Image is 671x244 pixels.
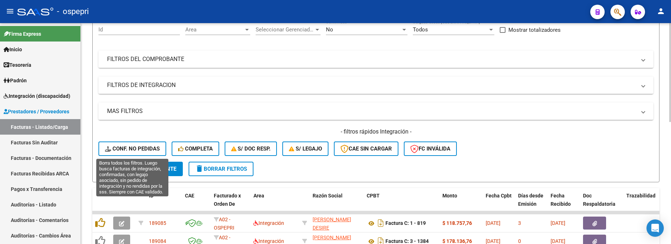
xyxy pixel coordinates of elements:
[214,217,234,231] span: A02 - OSPEPRI
[626,193,655,199] span: Trazabilidad
[98,51,653,68] mat-expansion-panel-header: FILTROS DEL COMPROBANTE
[310,188,364,220] datatable-header-cell: Razón Social
[178,145,213,152] span: Completa
[107,107,636,115] mat-panel-title: MAS FILTROS
[518,193,543,207] span: Días desde Emisión
[98,128,653,136] h4: - filtros rápidos Integración -
[334,141,398,156] button: CAE SIN CARGAR
[483,188,515,220] datatable-header-cell: Fecha Cpbt
[289,145,322,152] span: S/ legajo
[149,193,154,199] span: ID
[486,220,500,226] span: [DATE]
[185,193,194,199] span: CAE
[508,26,561,34] span: Mostrar totalizadores
[410,145,450,152] span: FC Inválida
[551,193,571,207] span: Fecha Recibido
[105,166,176,172] span: Buscar Comprobante
[189,162,253,176] button: Borrar Filtros
[107,55,636,63] mat-panel-title: FILTROS DEL COMPROBANTE
[6,7,14,16] mat-icon: menu
[313,193,343,199] span: Razón Social
[364,188,440,220] datatable-header-cell: CPBT
[340,145,392,152] span: CAE SIN CARGAR
[105,145,160,152] span: Conf. no pedidas
[4,45,22,53] span: Inicio
[385,221,426,226] strong: Factura C: 1 - 819
[442,238,472,244] strong: $ 178.136,76
[623,188,667,220] datatable-header-cell: Trazabilidad
[440,188,483,220] datatable-header-cell: Monto
[149,238,166,244] span: 189084
[182,188,211,220] datatable-header-cell: CAE
[253,238,284,244] span: Integración
[646,219,664,237] div: Open Intercom Messenger
[4,77,27,84] span: Padrón
[185,26,244,33] span: Area
[149,220,166,226] span: 189085
[515,188,548,220] datatable-header-cell: Días desde Emisión
[105,164,114,173] mat-icon: search
[195,166,247,172] span: Borrar Filtros
[313,215,361,231] div: 27416110749
[313,235,351,240] span: [PERSON_NAME]
[195,164,204,173] mat-icon: delete
[442,193,457,199] span: Monto
[551,220,565,226] span: [DATE]
[518,238,521,244] span: 0
[107,81,636,89] mat-panel-title: FILTROS DE INTEGRACION
[98,162,183,176] button: Buscar Comprobante
[442,220,472,226] strong: $ 118.757,76
[551,238,565,244] span: [DATE]
[657,7,665,16] mat-icon: person
[211,188,251,220] datatable-header-cell: Facturado x Orden De
[231,145,271,152] span: S/ Doc Resp.
[580,188,623,220] datatable-header-cell: Doc Respaldatoria
[256,26,314,33] span: Seleccionar Gerenciador
[4,108,69,116] span: Prestadores / Proveedores
[98,103,653,120] mat-expansion-panel-header: MAS FILTROS
[282,141,328,156] button: S/ legajo
[404,141,457,156] button: FC Inválida
[4,92,70,100] span: Integración (discapacidad)
[4,61,31,69] span: Tesorería
[225,141,277,156] button: S/ Doc Resp.
[57,4,89,19] span: - ospepri
[98,141,166,156] button: Conf. no pedidas
[486,193,512,199] span: Fecha Cpbt
[253,193,264,199] span: Area
[326,26,333,33] span: No
[518,220,521,226] span: 3
[376,217,385,229] i: Descargar documento
[4,30,41,38] span: Firma Express
[251,188,299,220] datatable-header-cell: Area
[413,26,428,33] span: Todos
[98,77,653,94] mat-expansion-panel-header: FILTROS DE INTEGRACION
[146,188,182,220] datatable-header-cell: ID
[486,238,500,244] span: [DATE]
[583,193,615,207] span: Doc Respaldatoria
[253,220,284,226] span: Integración
[548,188,580,220] datatable-header-cell: Fecha Recibido
[367,193,380,199] span: CPBT
[313,217,351,231] span: [PERSON_NAME] DESIRE
[172,141,219,156] button: Completa
[214,193,241,207] span: Facturado x Orden De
